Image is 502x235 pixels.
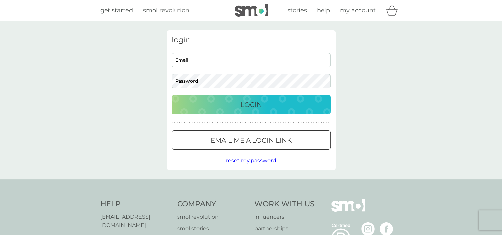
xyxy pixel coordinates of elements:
a: partnerships [254,224,315,233]
a: help [317,6,330,15]
p: ● [262,121,264,124]
p: ● [179,121,180,124]
a: stories [287,6,307,15]
p: ● [270,121,271,124]
button: Login [172,95,331,114]
p: ● [232,121,234,124]
p: ● [240,121,241,124]
a: get started [100,6,133,15]
p: ● [255,121,256,124]
a: smol stories [177,224,248,233]
p: ● [293,121,294,124]
p: ● [227,121,228,124]
span: smol revolution [143,7,189,14]
p: ● [192,121,193,124]
a: influencers [254,213,315,221]
p: ● [230,121,231,124]
p: ● [235,121,236,124]
span: my account [340,7,376,14]
p: ● [308,121,309,124]
p: ● [260,121,261,124]
span: stories [287,7,307,14]
h4: Work With Us [254,199,315,209]
p: ● [295,121,297,124]
p: ● [257,121,259,124]
p: ● [245,121,246,124]
p: ● [197,121,198,124]
p: ● [275,121,276,124]
p: ● [189,121,190,124]
p: ● [321,121,322,124]
button: reset my password [226,156,276,165]
p: ● [290,121,292,124]
p: ● [186,121,188,124]
p: Login [240,99,262,110]
p: ● [207,121,208,124]
h3: login [172,35,331,45]
p: Email me a login link [211,135,292,146]
p: ● [212,121,213,124]
p: ● [204,121,206,124]
p: ● [283,121,284,124]
p: ● [288,121,289,124]
p: ● [300,121,302,124]
p: ● [285,121,287,124]
p: ● [242,121,244,124]
p: ● [202,121,203,124]
p: ● [219,121,221,124]
p: ● [298,121,299,124]
a: smol revolution [143,6,189,15]
p: ● [181,121,183,124]
p: ● [177,121,178,124]
p: ● [311,121,312,124]
p: ● [199,121,200,124]
p: ● [184,121,185,124]
p: ● [209,121,211,124]
p: ● [237,121,239,124]
p: ● [313,121,315,124]
div: basket [386,4,402,17]
p: ● [267,121,269,124]
p: ● [326,121,327,124]
p: ● [306,121,307,124]
span: reset my password [226,157,276,164]
p: ● [174,121,175,124]
p: ● [214,121,216,124]
img: smol [331,199,365,222]
p: ● [318,121,320,124]
span: help [317,7,330,14]
a: my account [340,6,376,15]
p: ● [217,121,218,124]
a: smol revolution [177,213,248,221]
p: ● [225,121,226,124]
p: ● [273,121,274,124]
img: smol [235,4,268,17]
p: ● [316,121,317,124]
button: Email me a login link [172,130,331,150]
p: ● [278,121,279,124]
p: ● [247,121,249,124]
h4: Help [100,199,171,209]
p: ● [303,121,304,124]
p: ● [222,121,223,124]
p: ● [172,121,173,124]
p: ● [265,121,266,124]
p: ● [194,121,195,124]
a: [EMAIL_ADDRESS][DOMAIN_NAME] [100,213,171,230]
p: ● [323,121,324,124]
p: ● [328,121,329,124]
p: ● [252,121,254,124]
h4: Company [177,199,248,209]
p: ● [250,121,251,124]
span: get started [100,7,133,14]
p: ● [280,121,281,124]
